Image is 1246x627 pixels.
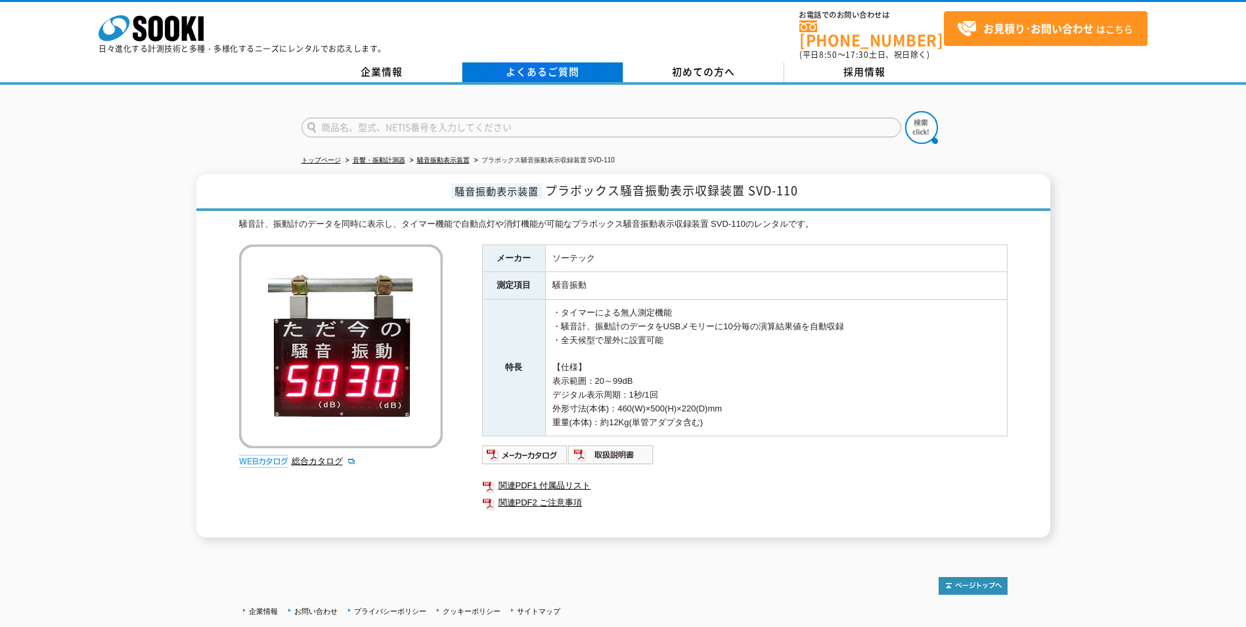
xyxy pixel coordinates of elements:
a: クッキーポリシー [443,607,501,615]
a: 取扱説明書 [568,453,654,463]
span: 8:50 [819,49,837,60]
span: お電話でのお問い合わせは [799,11,944,19]
strong: お見積り･お問い合わせ [983,20,1094,36]
a: 音響・振動計測器 [353,156,405,164]
img: トップページへ [939,577,1008,595]
a: 総合カタログ [292,456,356,466]
p: 日々進化する計測技術と多種・多様化するニーズにレンタルでお応えします。 [99,45,386,53]
div: 騒音計、振動計のデータを同時に表示し、タイマー機能で自動点灯や消灯機能が可能なプラボックス騒音振動表示収録装置 SVD-110のレンタルです。 [239,218,1008,231]
a: サイトマップ [517,607,560,615]
input: 商品名、型式、NETIS番号を入力してください [301,118,901,137]
th: 特長 [482,300,545,436]
a: トップページ [301,156,341,164]
td: 騒音振動 [545,272,1007,300]
a: 企業情報 [249,607,278,615]
a: 企業情報 [301,62,462,82]
img: 取扱説明書 [568,444,654,465]
th: 測定項目 [482,272,545,300]
a: 初めての方へ [623,62,784,82]
a: お問い合わせ [294,607,338,615]
a: [PHONE_NUMBER] [799,20,944,47]
a: 採用情報 [784,62,945,82]
span: 17:30 [845,49,869,60]
td: ソーテック [545,244,1007,272]
a: 騒音振動表示装置 [417,156,470,164]
a: 関連PDF2 ご注意事項 [482,494,1008,511]
span: 騒音振動表示装置 [451,183,542,198]
a: お見積り･お問い合わせはこちら [944,11,1147,46]
a: メーカーカタログ [482,453,568,463]
a: プライバシーポリシー [354,607,426,615]
img: プラボックス騒音振動表示収録装置 SVD-110 [239,244,443,448]
td: ・タイマーによる無人測定機能 ・騒音計、振動計のデータをUSBメモリーに10分毎の演算結果値を自動収録 ・全天候型で屋外に設置可能 【仕様】 表示範囲：20～99dB デジタル表示周期：1秒/1... [545,300,1007,436]
a: よくあるご質問 [462,62,623,82]
span: はこちら [957,19,1133,39]
span: 初めての方へ [672,64,735,79]
th: メーカー [482,244,545,272]
a: 関連PDF1 付属品リスト [482,477,1008,494]
span: プラボックス騒音振動表示収録装置 SVD-110 [545,181,798,199]
span: (平日 ～ 土日、祝日除く) [799,49,929,60]
img: webカタログ [239,455,288,468]
li: プラボックス騒音振動表示収録装置 SVD-110 [472,154,615,168]
img: btn_search.png [905,111,938,144]
img: メーカーカタログ [482,444,568,465]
